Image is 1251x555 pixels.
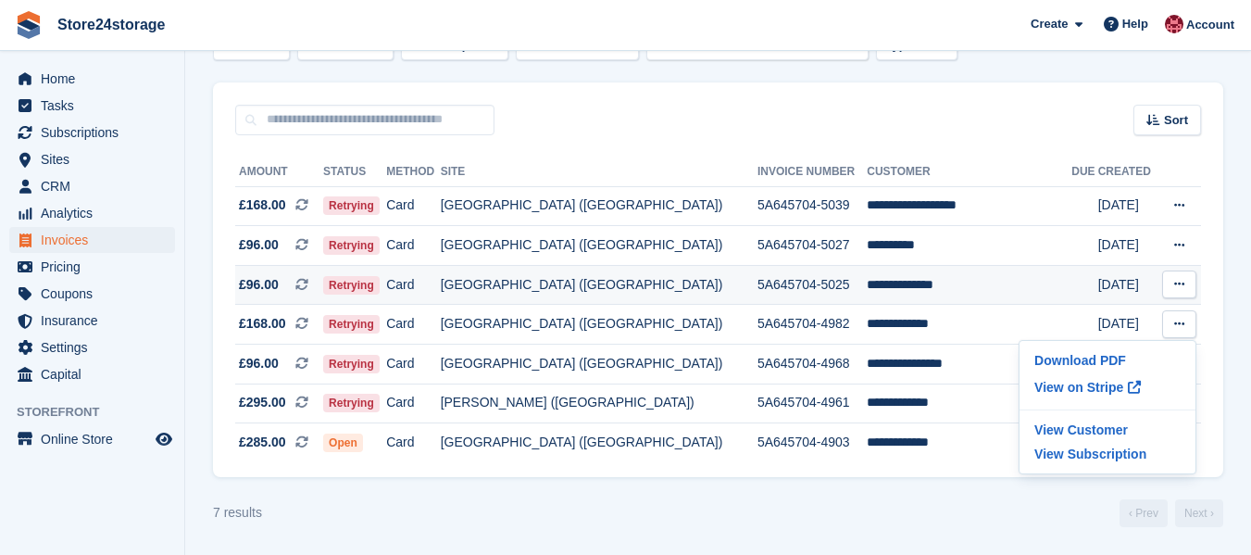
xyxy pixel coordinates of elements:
span: Home [41,66,152,92]
td: Card [386,265,440,305]
span: Open [323,434,363,452]
td: 5A645704-4968 [757,345,867,385]
th: Amount [235,158,323,187]
span: Storefront [17,403,184,422]
th: Invoice Number [757,158,867,187]
a: menu [9,426,175,452]
span: Retrying [323,355,380,373]
td: [GEOGRAPHIC_DATA] ([GEOGRAPHIC_DATA]) [441,265,757,305]
span: Retrying [323,394,380,412]
span: Help [1122,15,1148,33]
a: menu [9,227,175,253]
a: menu [9,361,175,387]
td: Card [386,305,440,345]
img: stora-icon-8386f47178a22dfd0bd8f6a31ec36ba5ce8667c1dd55bd0f319d3a0aa187defe.svg [15,11,43,39]
td: Card [386,186,440,226]
td: [GEOGRAPHIC_DATA] ([GEOGRAPHIC_DATA]) [441,345,757,385]
span: Settings [41,334,152,360]
td: [DATE] [1098,265,1157,305]
td: 5A645704-5039 [757,186,867,226]
a: menu [9,254,175,280]
span: £168.00 [239,314,286,334]
a: menu [9,93,175,119]
a: menu [9,308,175,334]
a: menu [9,173,175,199]
td: 5A645704-4903 [757,423,867,462]
span: Capital [41,361,152,387]
td: 5A645704-5027 [757,226,867,266]
span: Sites [41,146,152,172]
a: View Customer [1027,418,1188,442]
td: 5A645704-5025 [757,265,867,305]
span: Retrying [323,276,380,295]
span: Analytics [41,200,152,226]
td: 5A645704-4961 [757,384,867,423]
span: CRM [41,173,152,199]
td: Card [386,423,440,462]
th: Site [441,158,757,187]
td: [PERSON_NAME] ([GEOGRAPHIC_DATA]) [441,384,757,423]
span: Pricing [41,254,152,280]
span: Retrying [323,236,380,255]
a: Download PDF [1027,348,1188,372]
span: Create [1031,15,1068,33]
th: Status [323,158,386,187]
a: menu [9,120,175,145]
a: View on Stripe [1027,372,1188,402]
span: Sort [1164,111,1188,130]
a: Store24storage [50,9,173,40]
td: [GEOGRAPHIC_DATA] ([GEOGRAPHIC_DATA]) [441,226,757,266]
th: Created [1098,158,1157,187]
td: [DATE] [1098,186,1157,226]
span: Online Store [41,426,152,452]
a: menu [9,66,175,92]
th: Customer [867,158,1071,187]
th: Due [1071,158,1097,187]
span: Tasks [41,93,152,119]
td: Card [386,384,440,423]
td: [GEOGRAPHIC_DATA] ([GEOGRAPHIC_DATA]) [441,186,757,226]
td: 5A645704-4982 [757,305,867,345]
td: Card [386,226,440,266]
span: £295.00 [239,393,286,412]
a: menu [9,334,175,360]
td: [GEOGRAPHIC_DATA] ([GEOGRAPHIC_DATA]) [441,305,757,345]
span: £96.00 [239,354,279,373]
span: £285.00 [239,433,286,452]
span: Invoices [41,227,152,253]
td: Card [386,345,440,385]
a: Next [1175,499,1223,527]
th: Method [386,158,440,187]
span: Retrying [323,315,380,334]
td: [DATE] [1098,305,1157,345]
nav: Page [1116,499,1227,527]
span: Coupons [41,281,152,307]
a: menu [9,146,175,172]
a: menu [9,281,175,307]
span: £168.00 [239,196,286,215]
span: £96.00 [239,275,279,295]
span: Insurance [41,308,152,334]
a: menu [9,200,175,226]
td: [GEOGRAPHIC_DATA] ([GEOGRAPHIC_DATA]) [441,423,757,462]
span: Retrying [323,196,380,215]
span: Account [1186,16,1234,34]
span: Subscriptions [41,120,152,145]
img: Mandy Huges [1165,15,1183,33]
div: 7 results [213,503,262,523]
td: [DATE] [1098,226,1157,266]
a: Preview store [153,428,175,450]
span: £96.00 [239,235,279,255]
a: View Subscription [1027,442,1188,466]
a: Previous [1120,499,1168,527]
